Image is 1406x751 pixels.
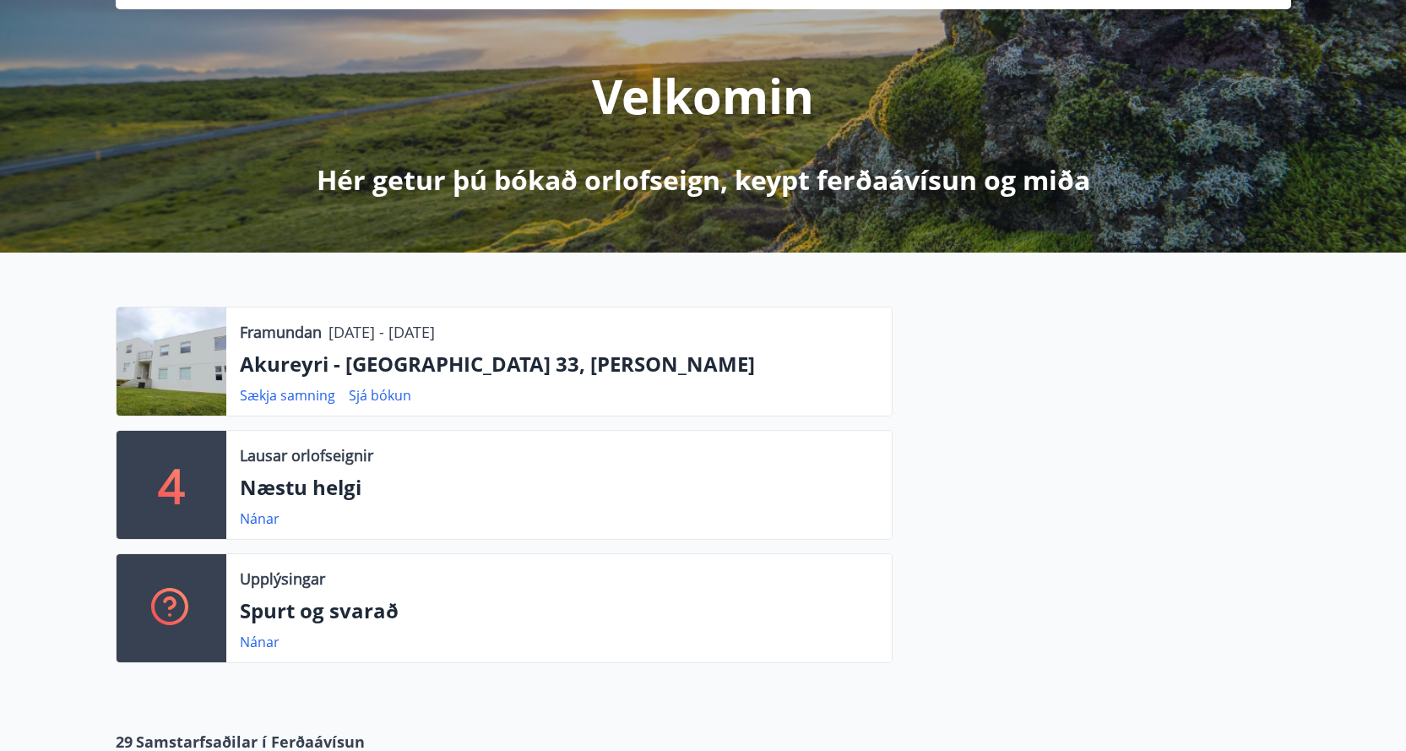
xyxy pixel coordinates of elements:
[240,633,280,651] a: Nánar
[240,350,878,378] p: Akureyri - [GEOGRAPHIC_DATA] 33, [PERSON_NAME]
[158,453,185,517] p: 4
[240,596,878,625] p: Spurt og svarað
[240,321,322,343] p: Framundan
[240,473,878,502] p: Næstu helgi
[592,63,814,128] p: Velkomin
[240,509,280,528] a: Nánar
[317,161,1090,199] p: Hér getur þú bókað orlofseign, keypt ferðaávísun og miða
[240,386,335,405] a: Sækja samning
[328,321,435,343] p: [DATE] - [DATE]
[349,386,411,405] a: Sjá bókun
[240,444,373,466] p: Lausar orlofseignir
[240,568,325,590] p: Upplýsingar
